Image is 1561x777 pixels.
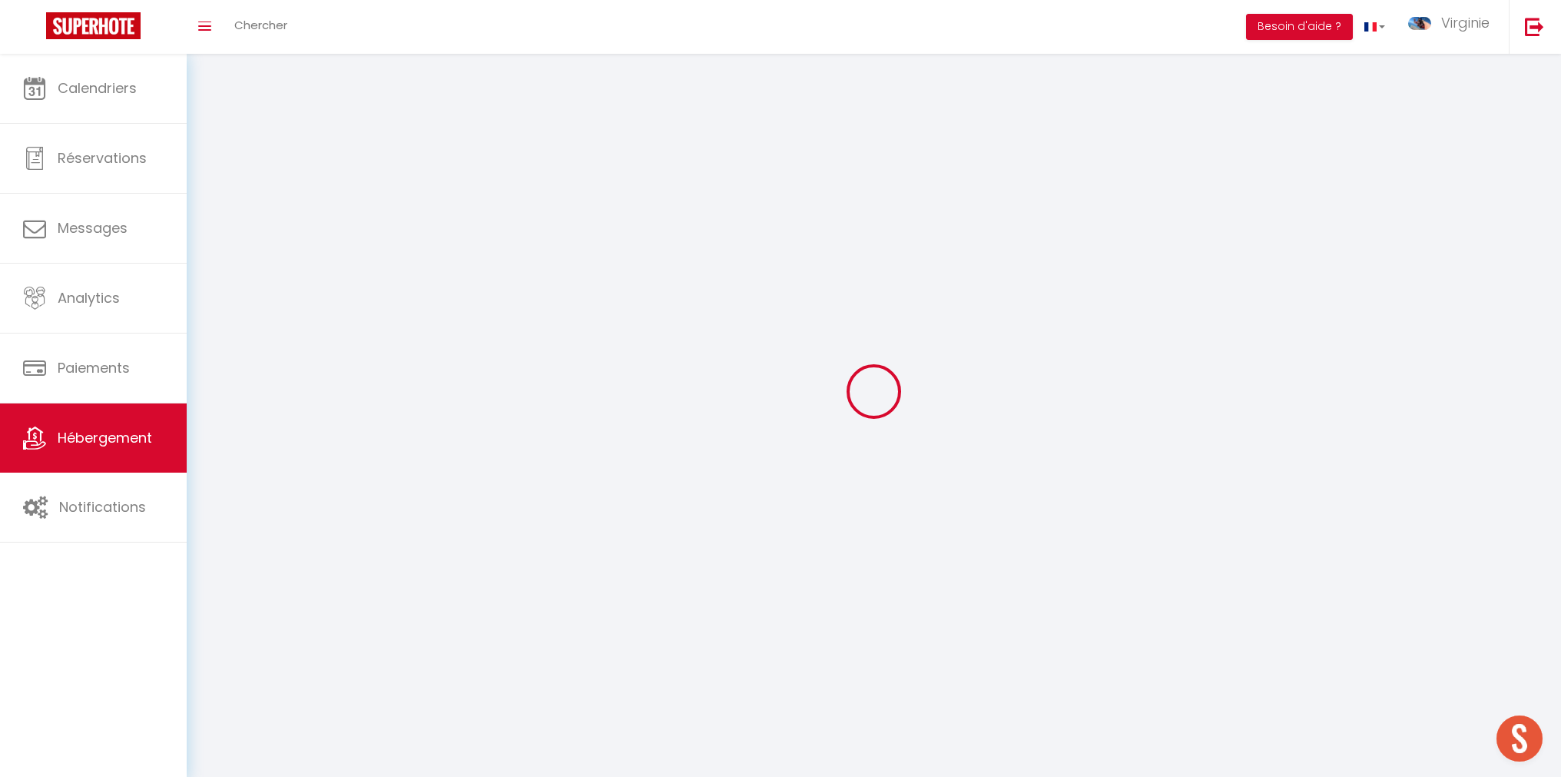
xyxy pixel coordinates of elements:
[46,12,141,39] img: Super Booking
[58,148,147,168] span: Réservations
[1246,14,1353,40] button: Besoin d'aide ?
[1525,17,1544,36] img: logout
[59,497,146,516] span: Notifications
[58,78,137,98] span: Calendriers
[1441,13,1490,32] span: Virginie
[58,288,120,307] span: Analytics
[58,428,152,447] span: Hébergement
[1408,17,1431,30] img: ...
[1496,716,1543,762] div: Open chat
[234,17,287,33] span: Chercher
[58,218,128,237] span: Messages
[58,358,130,377] span: Paiements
